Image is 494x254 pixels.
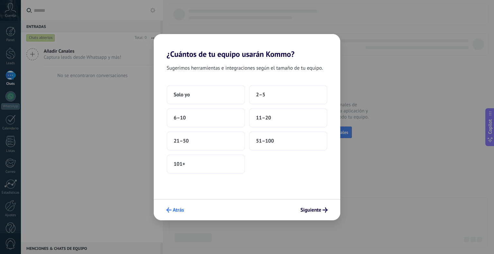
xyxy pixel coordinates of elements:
button: Solo yo [167,85,245,104]
span: 21–50 [174,138,189,144]
button: 2–5 [249,85,327,104]
button: 21–50 [167,131,245,151]
span: Atrás [173,208,184,212]
button: Siguiente [297,205,331,215]
button: 51–100 [249,131,327,151]
button: 11–20 [249,108,327,127]
span: Siguiente [300,208,321,212]
button: 6–10 [167,108,245,127]
button: 101+ [167,154,245,174]
span: Solo yo [174,92,190,98]
span: 2–5 [256,92,265,98]
span: 51–100 [256,138,274,144]
span: 6–10 [174,115,186,121]
span: Sugerimos herramientas e integraciones según el tamaño de tu equipo. [167,64,323,72]
h2: ¿Cuántos de tu equipo usarán Kommo? [154,34,340,59]
span: 101+ [174,161,185,167]
button: Atrás [163,205,187,215]
span: 11–20 [256,115,271,121]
